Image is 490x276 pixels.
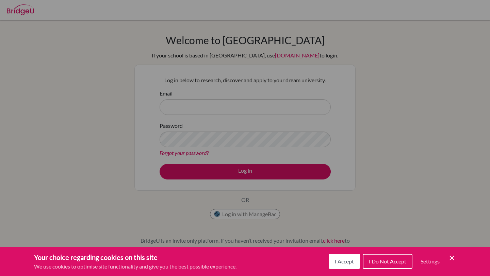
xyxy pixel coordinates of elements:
span: I Do Not Accept [369,258,406,264]
span: Settings [421,258,440,264]
button: I Do Not Accept [363,254,412,269]
span: I Accept [335,258,354,264]
h3: Your choice regarding cookies on this site [34,252,236,262]
p: We use cookies to optimise site functionality and give you the best possible experience. [34,262,236,271]
button: I Accept [329,254,360,269]
button: Settings [415,255,445,268]
button: Save and close [448,254,456,262]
